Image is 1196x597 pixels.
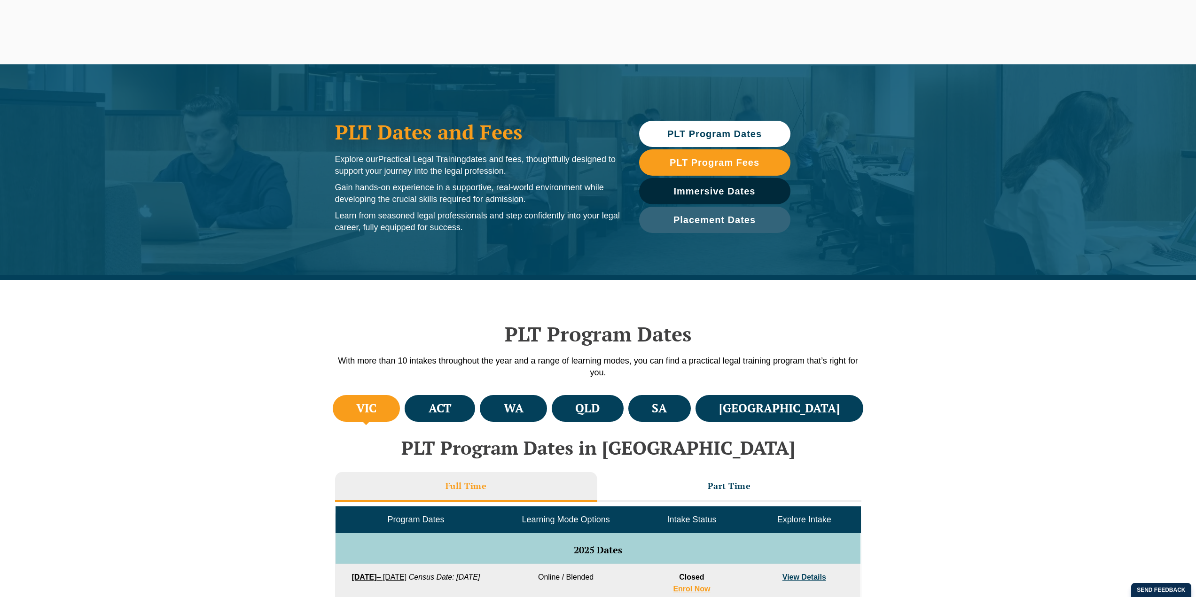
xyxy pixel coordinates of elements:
span: PLT Program Fees [670,158,759,167]
h2: PLT Program Dates [330,322,866,346]
h2: PLT Program Dates in [GEOGRAPHIC_DATA] [330,437,866,458]
a: View Details [782,573,826,581]
span: Immersive Dates [674,186,756,196]
span: Intake Status [667,515,716,524]
span: Placement Dates [673,215,756,225]
span: PLT Program Dates [667,129,762,139]
a: [DATE]– [DATE] [352,573,406,581]
span: Closed [679,573,704,581]
span: 2025 Dates [574,543,622,556]
p: Learn from seasoned legal professionals and step confidently into your legal career, fully equipp... [335,210,620,233]
h4: SA [652,401,667,416]
a: PLT Program Dates [639,121,790,147]
p: With more than 10 intakes throughout the year and a range of learning modes, you can find a pract... [330,355,866,379]
a: PLT Program Fees [639,149,790,176]
h3: Full Time [446,481,487,491]
p: Gain hands-on experience in a supportive, real-world environment while developing the crucial ski... [335,182,620,205]
p: Explore our dates and fees, thoughtfully designed to support your journey into the legal profession. [335,154,620,177]
span: Explore Intake [777,515,831,524]
h1: PLT Dates and Fees [335,120,620,144]
h4: WA [504,401,524,416]
em: Census Date: [DATE] [409,573,480,581]
h4: VIC [356,401,376,416]
span: Practical Legal Training [378,155,466,164]
a: Enrol Now [673,585,710,593]
span: Program Dates [387,515,444,524]
h3: Part Time [708,481,751,491]
strong: [DATE] [352,573,376,581]
a: Placement Dates [639,207,790,233]
a: Immersive Dates [639,178,790,204]
h4: [GEOGRAPHIC_DATA] [719,401,840,416]
span: Learning Mode Options [522,515,610,524]
h4: ACT [429,401,452,416]
h4: QLD [575,401,600,416]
